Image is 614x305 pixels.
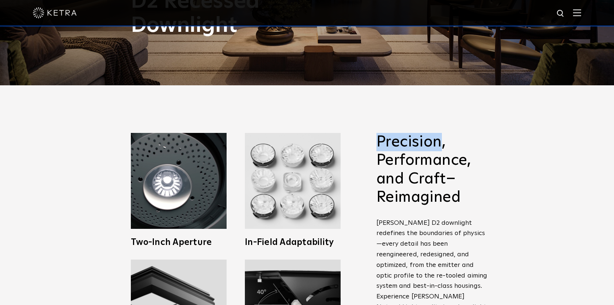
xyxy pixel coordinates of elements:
h3: Two-Inch Aperture [131,238,227,247]
img: Ketra D2 LED Downlight fixtures with Wireless Control [245,133,341,229]
img: Hamburger%20Nav.svg [573,9,581,16]
img: Ketra 2 [131,133,227,229]
img: ketra-logo-2019-white [33,7,77,18]
img: search icon [556,9,565,18]
h3: In-Field Adaptability [245,238,341,247]
h2: Precision, Performance, and Craft–Reimagined [376,133,490,207]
